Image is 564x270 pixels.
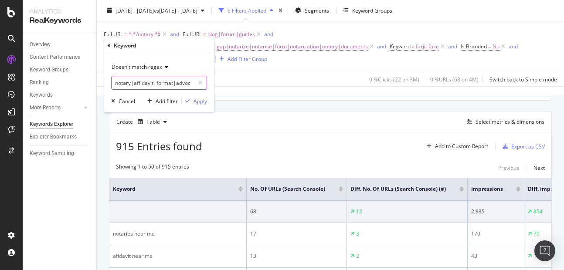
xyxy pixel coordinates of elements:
div: 68 [250,208,343,216]
div: Explorer Bookmarks [30,132,77,142]
div: and [509,43,518,50]
a: Keyword Groups [30,65,90,74]
div: Keyword [114,42,136,49]
div: Create [116,115,170,129]
div: Add to Custom Report [435,144,488,149]
span: Keyword [390,43,411,50]
div: afidavit near me [113,252,243,260]
button: and [264,30,273,38]
div: Keyword Groups [30,65,68,74]
div: Ranking [30,78,49,87]
div: Keyword Groups [352,7,392,14]
a: Content Performance [30,53,90,62]
span: Full URL [104,30,123,38]
button: Keyword Groups [340,3,396,17]
span: = [488,43,491,50]
div: Select metrics & dimensions [476,118,544,125]
button: Select metrics & dimensions [463,117,544,127]
button: Add filter [144,97,178,105]
div: Overview [30,40,51,49]
a: Keywords Explorer [30,120,90,129]
button: Previous [498,163,519,173]
div: 0 % Clicks ( 22 on 3M ) [369,75,419,83]
button: Cancel [108,97,135,105]
div: Showing 1 to 50 of 915 entries [116,163,189,173]
a: Keywords [30,91,90,100]
div: Analytics [30,7,89,16]
span: notary|affidavit|format|advocate|gap|notarize|notarise|form|notarization|notery|documents [130,40,368,53]
button: and [448,42,457,51]
div: Cancel [119,98,135,105]
div: 79 [533,230,540,238]
div: and [448,43,457,50]
span: ≠ [412,43,415,50]
span: 915 Entries found [116,139,202,153]
button: and [170,30,179,38]
div: Switch back to Simple mode [489,75,557,83]
div: Export as CSV [511,143,545,150]
a: More Reports [30,103,82,112]
div: Apply [194,98,207,105]
span: Segments [305,7,329,14]
div: Keywords Explorer [30,120,73,129]
button: and [509,42,518,51]
span: No. of URLs (Search Console) [250,185,326,193]
button: Add Filter Group [216,54,267,64]
button: Table [134,115,170,129]
div: Previous [498,164,519,172]
div: 2,835 [471,208,520,216]
span: Impressions [471,185,503,193]
button: and [377,42,386,51]
div: times [277,6,284,15]
div: Next [533,164,545,172]
div: Add filter [156,98,178,105]
div: and [377,43,386,50]
span: No [493,40,499,53]
span: ^.*/notary.*$ [129,28,161,40]
div: RealKeywords [30,16,89,26]
span: Full URL [183,30,202,38]
div: and [264,30,273,38]
button: Apply [182,97,207,105]
div: 17 [250,230,343,238]
a: Ranking [30,78,90,87]
div: Open Intercom Messenger [534,240,555,261]
a: Overview [30,40,90,49]
div: Content Performance [30,53,80,62]
div: 3 [356,230,359,238]
div: 12 [356,208,362,216]
span: farji|fake [416,40,439,53]
span: ≠ [203,30,206,38]
div: 854 [533,208,543,216]
div: 2 [356,252,359,260]
div: 170 [471,230,520,238]
span: vs [DATE] - [DATE] [154,7,197,14]
span: = [124,30,127,38]
span: Doesn't match regex [112,63,162,71]
button: 6 Filters Applied [215,3,277,17]
button: Add to Custom Report [423,139,488,153]
a: Keyword Sampling [30,149,90,158]
span: Is Branded [461,43,487,50]
button: Export as CSV [499,139,545,153]
div: Keywords [30,91,53,100]
span: Keyword [113,185,225,193]
div: and [170,30,179,38]
div: notaries near me [113,230,243,238]
div: 0 % URLs ( 68 on 4M ) [430,75,479,83]
div: More Reports [30,103,61,112]
span: Diff. No. of URLs (Search Console) (#) [350,185,446,193]
div: 13 [250,252,343,260]
span: [DATE] - [DATE] [116,7,154,14]
div: 6 Filters Applied [228,7,266,14]
div: Table [146,119,160,125]
button: Switch back to Simple mode [486,72,557,86]
div: Keyword Sampling [30,149,74,158]
span: blog|forum|guides [207,28,255,40]
div: 15 [533,252,540,260]
div: Add Filter Group [228,55,267,62]
a: Explorer Bookmarks [30,132,90,142]
button: Next [533,163,545,173]
button: Segments [292,3,333,17]
button: [DATE] - [DATE]vs[DATE] - [DATE] [104,3,208,17]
